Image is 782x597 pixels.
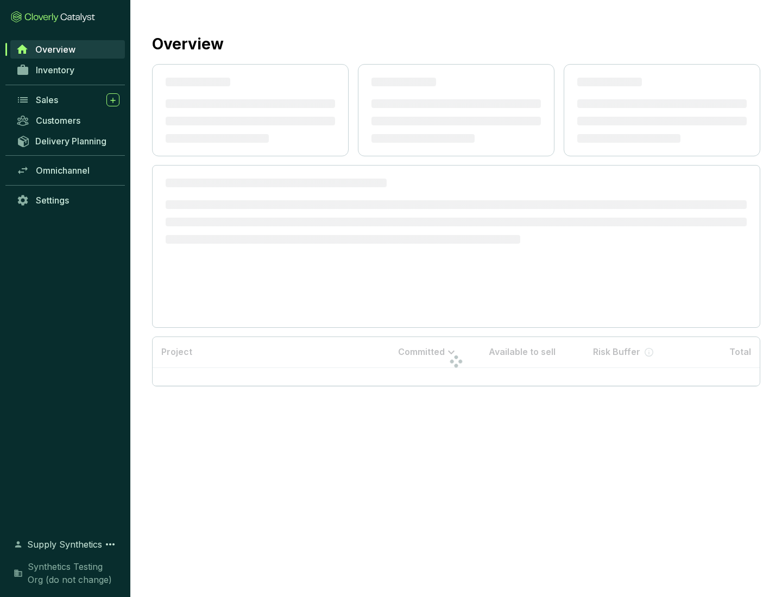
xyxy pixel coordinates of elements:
a: Settings [11,191,125,209]
span: Synthetics Testing Org (do not change) [28,560,119,586]
span: Supply Synthetics [27,538,102,551]
a: Omnichannel [11,161,125,180]
a: Customers [11,111,125,130]
a: Inventory [11,61,125,79]
a: Delivery Planning [11,132,125,150]
span: Omnichannel [36,165,90,176]
span: Customers [36,115,80,126]
span: Overview [35,44,75,55]
a: Sales [11,91,125,109]
span: Sales [36,94,58,105]
a: Overview [10,40,125,59]
h2: Overview [152,33,224,55]
span: Inventory [36,65,74,75]
span: Delivery Planning [35,136,106,147]
span: Settings [36,195,69,206]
